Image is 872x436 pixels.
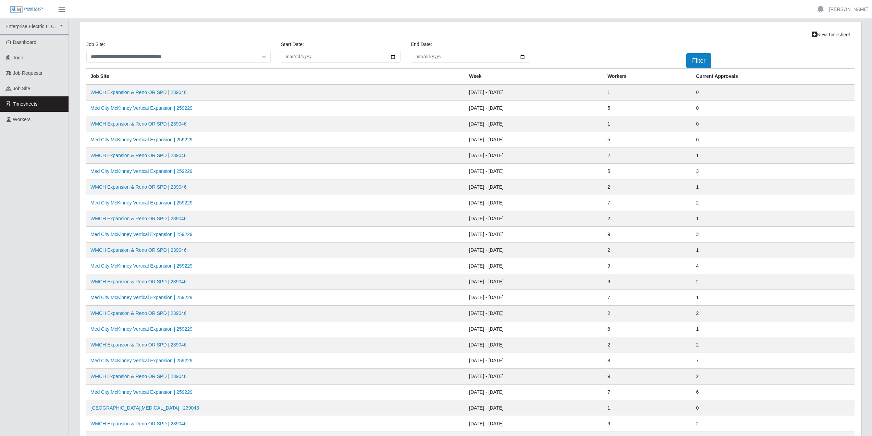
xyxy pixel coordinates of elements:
td: 9 [603,227,692,243]
td: [DATE] - [DATE] [465,132,603,148]
td: 2 [603,306,692,321]
a: WMCH Expansion & Reno OR SPD | 239046 [90,421,187,426]
a: Med City McKinney Vertical Expansion | 259229 [90,232,193,237]
td: 1 [603,116,692,132]
td: 7 [603,385,692,400]
td: 5 [603,164,692,179]
td: 1 [692,321,855,337]
td: 2 [692,195,855,211]
td: [DATE] - [DATE] [465,195,603,211]
td: 4 [692,258,855,274]
td: [DATE] - [DATE] [465,211,603,227]
td: [DATE] - [DATE] [465,148,603,164]
td: 0 [692,84,855,101]
td: 0 [692,116,855,132]
td: 2 [692,274,855,290]
td: [DATE] - [DATE] [465,290,603,306]
a: WMCH Expansion & Reno OR SPD | 239046 [90,279,187,284]
td: [DATE] - [DATE] [465,385,603,400]
td: 3 [692,227,855,243]
a: Med City McKinney Vertical Expansion | 259229 [90,263,193,269]
a: WMCH Expansion & Reno OR SPD | 239046 [90,216,187,221]
label: End Date: [411,41,432,48]
td: [DATE] - [DATE] [465,227,603,243]
a: WMCH Expansion & Reno OR SPD | 239046 [90,184,187,190]
td: [DATE] - [DATE] [465,101,603,116]
td: 7 [603,195,692,211]
td: 1 [603,84,692,101]
td: 5 [603,101,692,116]
span: job site [13,86,30,91]
td: 9 [603,274,692,290]
td: 2 [603,243,692,258]
td: 2 [692,306,855,321]
a: Med City McKinney Vertical Expansion | 259229 [90,326,193,332]
td: 1 [603,400,692,416]
button: Filter [686,53,711,68]
td: [DATE] - [DATE] [465,84,603,101]
span: Dashboard [13,39,37,45]
td: 7 [692,353,855,369]
td: 2 [603,179,692,195]
a: WMCH Expansion & Reno OR SPD | 239046 [90,121,187,127]
td: 9 [603,416,692,432]
td: 2 [603,211,692,227]
span: Todo [13,55,23,60]
a: Med City McKinney Vertical Expansion | 259229 [90,358,193,363]
td: [DATE] - [DATE] [465,164,603,179]
a: Med City McKinney Vertical Expansion | 259229 [90,389,193,395]
td: 0 [692,101,855,116]
td: [DATE] - [DATE] [465,337,603,353]
td: 2 [603,337,692,353]
td: [DATE] - [DATE] [465,116,603,132]
a: Med City McKinney Vertical Expansion | 259229 [90,200,193,205]
th: job site [86,69,465,85]
a: WMCH Expansion & Reno OR SPD | 239046 [90,90,187,95]
td: 3 [692,164,855,179]
td: 2 [692,416,855,432]
span: Timesheets [13,101,38,107]
td: [DATE] - [DATE] [465,353,603,369]
a: [PERSON_NAME] [829,6,869,13]
img: SLM Logo [10,6,44,13]
td: 6 [692,385,855,400]
span: Job Requests [13,70,42,76]
label: Start Date: [281,41,304,48]
td: 0 [692,400,855,416]
td: [DATE] - [DATE] [465,179,603,195]
td: [DATE] - [DATE] [465,306,603,321]
td: 8 [603,353,692,369]
span: Workers [13,117,31,122]
td: 8 [603,321,692,337]
td: 9 [603,369,692,385]
td: [DATE] - [DATE] [465,321,603,337]
td: 5 [603,132,692,148]
td: 9 [603,258,692,274]
td: 1 [692,243,855,258]
td: 1 [692,211,855,227]
td: [DATE] - [DATE] [465,400,603,416]
td: 2 [692,369,855,385]
th: Current Approvals [692,69,855,85]
a: WMCH Expansion & Reno OR SPD | 239046 [90,247,187,253]
td: [DATE] - [DATE] [465,258,603,274]
td: 7 [603,290,692,306]
td: 2 [692,337,855,353]
td: [DATE] - [DATE] [465,369,603,385]
a: WMCH Expansion & Reno OR SPD | 239046 [90,153,187,158]
a: Med City McKinney Vertical Expansion | 259229 [90,137,193,142]
a: Med City McKinney Vertical Expansion | 259229 [90,105,193,111]
td: [DATE] - [DATE] [465,274,603,290]
td: [DATE] - [DATE] [465,243,603,258]
label: job site: [86,41,105,48]
td: 2 [603,148,692,164]
a: [GEOGRAPHIC_DATA][MEDICAL_DATA] | 239043 [90,405,199,411]
a: WMCH Expansion & Reno OR SPD | 239046 [90,310,187,316]
a: WMCH Expansion & Reno OR SPD | 239046 [90,374,187,379]
a: New Timesheet [807,29,855,41]
th: Workers [603,69,692,85]
a: Med City McKinney Vertical Expansion | 259229 [90,295,193,300]
td: 1 [692,290,855,306]
th: Week [465,69,603,85]
a: Med City McKinney Vertical Expansion | 259229 [90,168,193,174]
